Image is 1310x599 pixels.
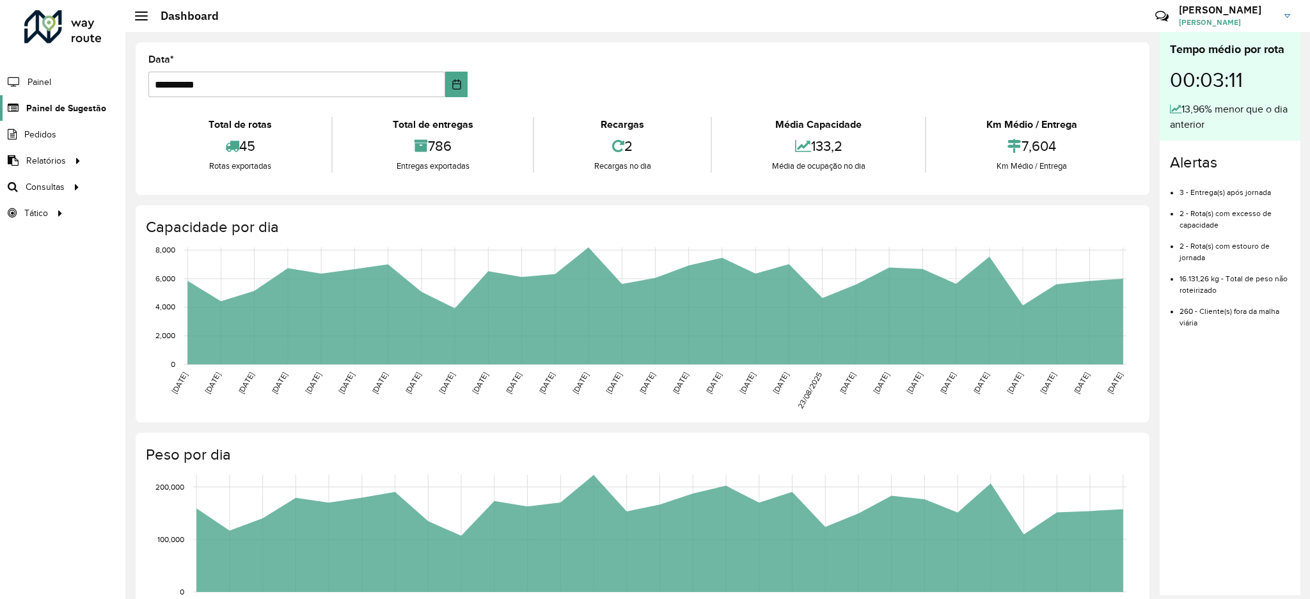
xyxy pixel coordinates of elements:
[1072,371,1091,395] text: [DATE]
[571,371,590,395] text: [DATE]
[704,371,723,395] text: [DATE]
[155,331,175,339] text: 2,000
[537,160,707,173] div: Recargas no dia
[304,371,322,395] text: [DATE]
[1179,17,1275,28] span: [PERSON_NAME]
[715,132,922,160] div: 133,2
[537,117,707,132] div: Recargas
[155,245,175,254] text: 8,000
[972,371,990,395] text: [DATE]
[445,72,468,97] button: Choose Date
[872,371,890,395] text: [DATE]
[26,102,106,115] span: Painel de Sugestão
[929,132,1133,160] div: 7,604
[938,371,957,395] text: [DATE]
[929,117,1133,132] div: Km Médio / Entrega
[152,160,328,173] div: Rotas exportadas
[155,483,184,491] text: 200,000
[537,371,556,395] text: [DATE]
[671,371,690,395] text: [DATE]
[438,371,456,395] text: [DATE]
[148,52,174,67] label: Data
[170,371,189,395] text: [DATE]
[1006,371,1024,395] text: [DATE]
[838,371,856,395] text: [DATE]
[146,446,1137,464] h4: Peso por dia
[1148,3,1176,30] a: Contato Rápido
[404,371,422,395] text: [DATE]
[171,360,175,368] text: 0
[155,303,175,311] text: 4,000
[336,160,530,173] div: Entregas exportadas
[715,117,922,132] div: Média Capacidade
[146,218,1137,237] h4: Capacidade por dia
[148,9,219,23] h2: Dashboard
[738,371,757,395] text: [DATE]
[638,371,656,395] text: [DATE]
[537,132,707,160] div: 2
[24,206,48,220] span: Tático
[1180,296,1290,329] li: 260 - Cliente(s) fora da malha viária
[771,371,790,395] text: [DATE]
[26,154,66,167] span: Relatórios
[1170,153,1290,172] h4: Alertas
[337,371,356,395] text: [DATE]
[471,371,489,395] text: [DATE]
[180,587,184,596] text: 0
[905,371,924,395] text: [DATE]
[28,75,51,89] span: Painel
[203,371,222,395] text: [DATE]
[1105,371,1124,395] text: [DATE]
[152,132,328,160] div: 45
[336,117,530,132] div: Total de entregas
[157,535,184,543] text: 100,000
[1179,4,1275,16] h3: [PERSON_NAME]
[1180,177,1290,198] li: 3 - Entrega(s) após jornada
[796,371,823,410] text: 23/08/2025
[715,160,922,173] div: Média de ocupação no dia
[155,274,175,283] text: 6,000
[24,128,56,141] span: Pedidos
[1180,263,1290,296] li: 16.131,26 kg - Total de peso não roteirizado
[1170,41,1290,58] div: Tempo médio por rota
[1170,58,1290,102] div: 00:03:11
[370,371,389,395] text: [DATE]
[929,160,1133,173] div: Km Médio / Entrega
[1039,371,1057,395] text: [DATE]
[504,371,523,395] text: [DATE]
[26,180,65,194] span: Consultas
[237,371,255,395] text: [DATE]
[604,371,623,395] text: [DATE]
[336,132,530,160] div: 786
[1180,231,1290,263] li: 2 - Rota(s) com estouro de jornada
[270,371,288,395] text: [DATE]
[152,117,328,132] div: Total de rotas
[1180,198,1290,231] li: 2 - Rota(s) com excesso de capacidade
[1170,102,1290,132] div: 13,96% menor que o dia anterior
